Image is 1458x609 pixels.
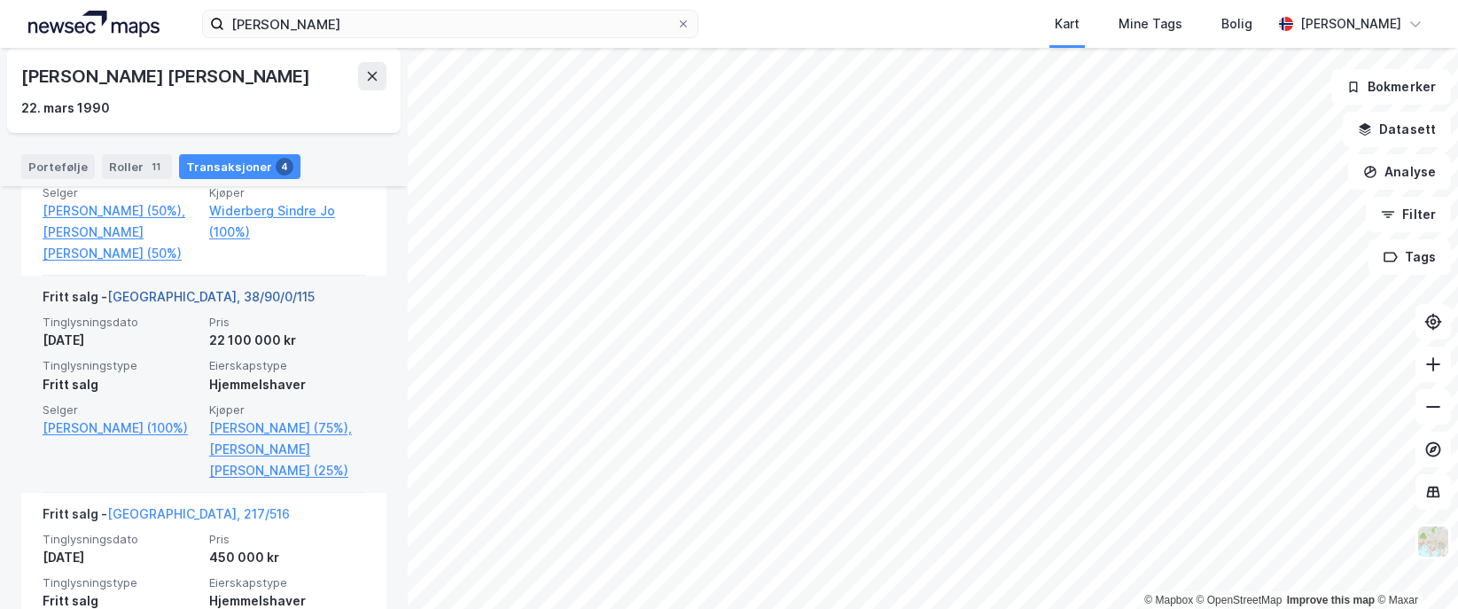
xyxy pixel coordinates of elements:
div: 450 000 kr [209,547,365,568]
span: Selger [43,402,199,418]
a: [PERSON_NAME] [PERSON_NAME] (50%) [43,222,199,264]
div: [DATE] [43,330,199,351]
a: [PERSON_NAME] (75%), [209,418,365,439]
span: Tinglysningstype [43,358,199,373]
span: Kjøper [209,402,365,418]
a: OpenStreetMap [1197,594,1283,606]
span: Tinglysningsdato [43,315,199,330]
div: Roller [102,154,172,179]
span: Pris [209,315,365,330]
a: [GEOGRAPHIC_DATA], 217/516 [107,506,290,521]
div: 4 [276,158,293,176]
div: Hjemmelshaver [209,374,365,395]
button: Analyse [1348,154,1451,190]
span: Selger [43,185,199,200]
span: Eierskapstype [209,358,365,373]
div: 22 100 000 kr [209,330,365,351]
span: Pris [209,532,365,547]
div: [DATE] [43,547,199,568]
div: 22. mars 1990 [21,98,110,119]
div: [PERSON_NAME] [PERSON_NAME] [21,62,314,90]
a: [PERSON_NAME] (100%) [43,418,199,439]
div: Fritt salg - [43,286,315,315]
span: Eierskapstype [209,575,365,590]
a: Mapbox [1144,594,1193,606]
button: Tags [1368,239,1451,275]
button: Filter [1366,197,1451,232]
span: Tinglysningsdato [43,532,199,547]
div: Kart [1055,13,1080,35]
div: 11 [147,158,165,176]
button: Datasett [1343,112,1451,147]
img: logo.a4113a55bc3d86da70a041830d287a7e.svg [28,11,160,37]
a: Improve this map [1287,594,1375,606]
div: Transaksjoner [179,154,300,179]
div: Fritt salg [43,374,199,395]
span: Tinglysningstype [43,575,199,590]
div: Mine Tags [1119,13,1182,35]
div: Portefølje [21,154,95,179]
div: Fritt salg - [43,504,290,532]
a: [PERSON_NAME] [PERSON_NAME] (25%) [209,439,365,481]
button: Bokmerker [1331,69,1451,105]
div: Bolig [1221,13,1252,35]
span: Kjøper [209,185,365,200]
div: [PERSON_NAME] [1300,13,1401,35]
iframe: Chat Widget [1369,524,1458,609]
a: [PERSON_NAME] (50%), [43,200,199,222]
a: [GEOGRAPHIC_DATA], 38/90/0/115 [107,289,315,304]
input: Søk på adresse, matrikkel, gårdeiere, leietakere eller personer [224,11,676,37]
a: Widerberg Sindre Jo (100%) [209,200,365,243]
